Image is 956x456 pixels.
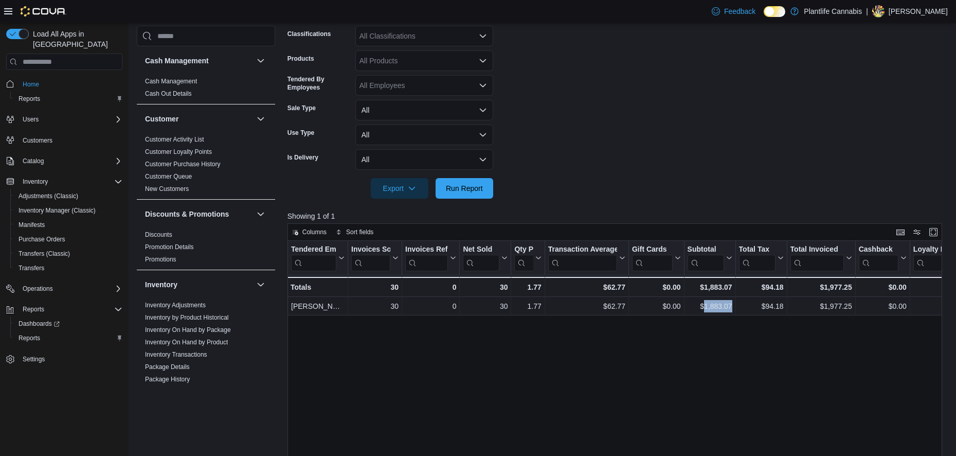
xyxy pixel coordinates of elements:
div: Qty Per Transaction [514,245,533,271]
div: Gift Cards [632,245,673,255]
button: Open list of options [479,32,487,40]
span: Inventory Adjustments [145,301,206,309]
div: Tendered Employee [291,245,336,271]
span: Home [23,80,39,89]
div: 0 [405,281,456,293]
span: Customer Purchase History [145,160,221,168]
span: Transfers (Classic) [14,248,122,260]
span: Inventory Manager (Classic) [14,204,122,217]
a: Customers [19,134,57,147]
a: Customer Queue [145,173,192,180]
h3: Inventory [145,279,177,290]
span: Transfers [19,264,44,272]
div: Customer [137,133,275,199]
div: Transaction Average [548,245,617,255]
span: Inventory [19,176,122,188]
button: Reports [10,92,127,106]
button: Transfers [10,261,127,275]
button: Cash Management [255,55,267,67]
a: Dashboards [14,318,64,330]
button: Settings [2,352,127,366]
button: Sort fields [332,226,377,238]
div: Tendered Employee [291,245,336,255]
div: Cash Management [137,75,275,104]
div: Net Sold [463,245,499,255]
button: Open list of options [479,57,487,65]
a: Package History [145,376,190,383]
span: Reports [19,303,122,315]
span: Purchase Orders [14,233,122,245]
a: Transfers (Classic) [14,248,74,260]
button: Inventory Manager (Classic) [10,203,127,218]
button: Reports [19,303,48,315]
button: Discounts & Promotions [145,209,252,219]
div: 30 [463,281,508,293]
div: Totals [291,281,345,293]
div: $1,883.07 [687,281,732,293]
span: Operations [19,283,122,295]
button: Invoices Ref [405,245,456,271]
div: Invoices Ref [405,245,448,255]
span: Settings [23,355,45,363]
span: Reports [14,332,122,344]
button: Cash Management [145,56,252,66]
button: Qty Per Transaction [514,245,541,271]
span: Reports [14,93,122,105]
div: 30 [351,281,399,293]
div: Cashback [858,245,898,255]
span: Transfers (Classic) [19,250,70,258]
button: Adjustments (Classic) [10,189,127,203]
span: Dashboards [14,318,122,330]
span: New Customers [145,185,189,193]
span: Dashboards [19,320,60,328]
a: Cash Out Details [145,90,192,97]
div: Net Sold [463,245,499,271]
button: Open list of options [479,81,487,90]
a: Inventory On Hand by Package [145,326,231,334]
span: Purchase Orders [19,235,65,243]
button: Inventory [255,278,267,291]
a: Customer Loyalty Points [145,148,212,155]
div: Invoices Sold [351,245,390,255]
button: Users [19,113,43,126]
div: Total Invoiced [790,245,843,271]
span: Promotions [145,255,176,264]
a: Cash Management [145,78,197,85]
a: Package Details [145,363,190,371]
button: Transfers (Classic) [10,247,127,261]
div: Total Invoiced [790,245,843,255]
button: Inventory [19,176,52,188]
span: Adjustments (Classic) [19,192,78,200]
h3: Cash Management [145,56,209,66]
span: Home [19,77,122,90]
span: Feedback [724,6,755,16]
a: Settings [19,353,49,365]
span: Customer Queue [145,172,192,181]
a: Promotion Details [145,243,194,251]
button: All [355,125,493,145]
button: Keyboard shortcuts [894,226,907,238]
button: Enter fullscreen [927,226,940,238]
a: Discounts [145,231,172,238]
div: Invoices Sold [351,245,390,271]
button: Gift Cards [632,245,681,271]
span: Product Expirations [145,388,199,396]
button: Display options [911,226,923,238]
a: Reports [14,93,44,105]
p: | [866,5,868,17]
div: Total Tax [738,245,775,271]
button: Users [2,112,127,127]
button: Invoices Sold [351,245,399,271]
button: Home [2,76,127,91]
a: Transfers [14,262,48,274]
button: Total Tax [738,245,783,271]
span: Settings [19,353,122,365]
button: Total Invoiced [790,245,852,271]
a: Inventory On Hand by Product [145,339,228,346]
button: Tendered Employee [291,245,345,271]
a: Dashboards [10,317,127,331]
a: Inventory by Product Historical [145,314,229,321]
a: Product Expirations [145,388,199,395]
div: Total Tax [738,245,775,255]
